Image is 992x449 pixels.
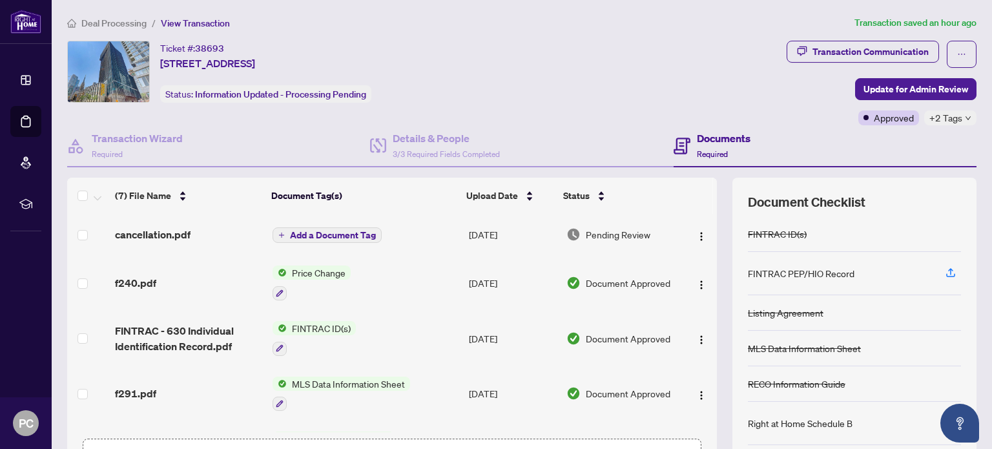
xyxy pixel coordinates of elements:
[152,16,156,30] li: /
[696,231,707,242] img: Logo
[278,232,285,238] span: plus
[266,178,462,214] th: Document Tag(s)
[691,224,712,245] button: Logo
[957,50,966,59] span: ellipsis
[273,377,410,412] button: Status IconMLS Data Information Sheet
[696,335,707,345] img: Logo
[691,273,712,293] button: Logo
[566,227,581,242] img: Document Status
[92,149,123,159] span: Required
[287,266,351,280] span: Price Change
[863,79,968,99] span: Update for Admin Review
[691,383,712,404] button: Logo
[787,41,939,63] button: Transaction Communication
[287,377,410,391] span: MLS Data Information Sheet
[748,193,865,211] span: Document Checklist
[290,231,376,240] span: Add a Document Tag
[691,328,712,349] button: Logo
[558,178,679,214] th: Status
[965,115,971,121] span: down
[696,390,707,401] img: Logo
[464,255,561,311] td: [DATE]
[287,432,395,446] span: RECO Information Guide
[812,41,929,62] div: Transaction Communication
[81,17,147,29] span: Deal Processing
[273,266,287,280] img: Status Icon
[586,386,670,401] span: Document Approved
[464,214,561,255] td: [DATE]
[273,321,356,356] button: Status IconFINTRAC ID(s)
[696,280,707,290] img: Logo
[115,275,156,291] span: f240.pdf
[273,432,287,446] img: Status Icon
[748,266,854,280] div: FINTRAC PEP/HIO Record
[160,85,371,103] div: Status:
[748,306,823,320] div: Listing Agreement
[563,189,590,203] span: Status
[748,416,852,430] div: Right at Home Schedule B
[115,386,156,401] span: f291.pdf
[874,110,914,125] span: Approved
[115,189,171,203] span: (7) File Name
[586,331,670,346] span: Document Approved
[393,149,500,159] span: 3/3 Required Fields Completed
[748,341,861,355] div: MLS Data Information Sheet
[195,89,366,100] span: Information Updated - Processing Pending
[110,178,266,214] th: (7) File Name
[92,131,183,146] h4: Transaction Wizard
[464,311,561,366] td: [DATE]
[697,149,728,159] span: Required
[748,227,807,241] div: FINTRAC ID(s)
[273,321,287,335] img: Status Icon
[195,43,224,54] span: 38693
[940,404,979,443] button: Open asap
[273,227,382,243] button: Add a Document Tag
[466,189,518,203] span: Upload Date
[273,377,287,391] img: Status Icon
[854,16,976,30] article: Transaction saved an hour ago
[566,276,581,290] img: Document Status
[19,414,34,432] span: PC
[855,78,976,100] button: Update for Admin Review
[586,276,670,290] span: Document Approved
[68,41,149,102] img: IMG-C12206045_1.jpg
[160,56,255,71] span: [STREET_ADDRESS]
[393,131,500,146] h4: Details & People
[115,323,262,354] span: FINTRAC - 630 Individual Identification Record.pdf
[67,19,76,28] span: home
[748,377,845,391] div: RECO Information Guide
[160,41,224,56] div: Ticket #:
[461,178,557,214] th: Upload Date
[161,17,230,29] span: View Transaction
[273,266,351,300] button: Status IconPrice Change
[586,227,650,242] span: Pending Review
[697,131,750,146] h4: Documents
[566,386,581,401] img: Document Status
[464,366,561,422] td: [DATE]
[566,331,581,346] img: Document Status
[287,321,356,335] span: FINTRAC ID(s)
[10,10,41,34] img: logo
[929,110,962,125] span: +2 Tags
[115,227,191,242] span: cancellation.pdf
